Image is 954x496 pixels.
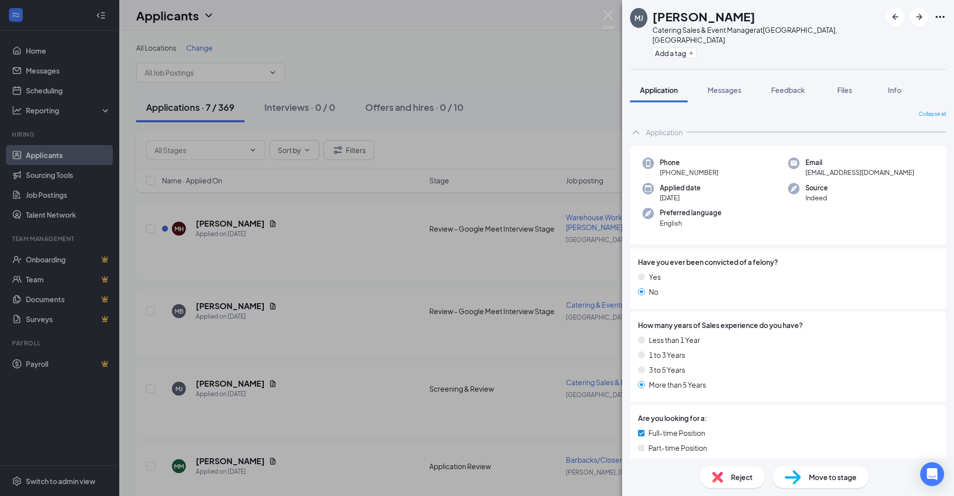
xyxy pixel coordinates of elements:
span: 3 to 5 Years [649,364,685,375]
span: How many years of Sales experience do you have? [638,320,803,331]
span: Email [805,158,914,167]
svg: ChevronUp [630,126,642,138]
button: PlusAdd a tag [652,48,697,58]
button: ArrowLeftNew [886,8,904,26]
span: Source [805,183,828,193]
span: 1 to 3 Years [649,349,685,360]
h1: [PERSON_NAME] [652,8,755,25]
span: Phone [660,158,718,167]
span: Full-time Position [648,427,705,438]
span: Preferred language [660,208,721,218]
span: [DATE] [660,193,701,203]
span: Yes [649,271,661,282]
span: English [660,218,721,228]
span: [EMAIL_ADDRESS][DOMAIN_NAME] [805,167,914,177]
div: MJ [635,13,643,23]
span: Are you looking for a: [638,413,707,423]
button: ArrowRight [910,8,928,26]
span: Less than 1 Year [649,334,700,345]
span: Have you ever been convicted of a felony? [638,256,778,267]
span: Seasonal Position [648,457,706,468]
span: [PHONE_NUMBER] [660,167,718,177]
span: Info [888,85,901,94]
svg: Plus [688,50,694,56]
span: Part-time Position [648,442,707,453]
span: Reject [731,472,753,483]
span: Messages [708,85,741,94]
svg: Ellipses [934,11,946,23]
span: No [649,286,658,297]
svg: ArrowRight [913,11,925,23]
div: Application [646,127,683,137]
span: Move to stage [809,472,857,483]
svg: ArrowLeftNew [889,11,901,23]
span: Indeed [805,193,828,203]
div: Catering Sales & Event Manager at [GEOGRAPHIC_DATA], [GEOGRAPHIC_DATA] [652,25,881,45]
div: Open Intercom Messenger [920,462,944,486]
span: Feedback [771,85,805,94]
span: Collapse all [919,110,946,118]
span: Application [640,85,678,94]
span: Applied date [660,183,701,193]
span: Files [837,85,852,94]
span: More than 5 Years [649,379,706,390]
